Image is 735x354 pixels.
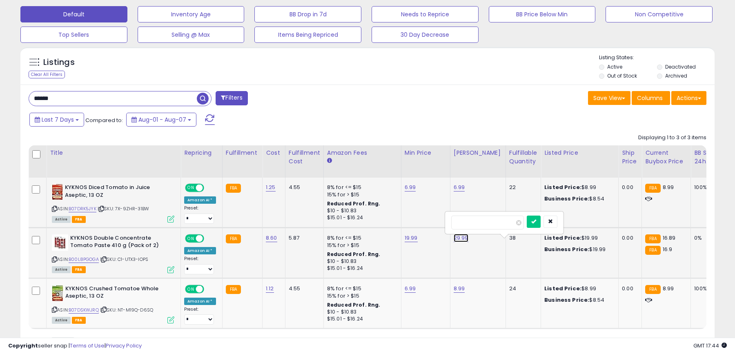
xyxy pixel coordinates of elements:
span: 16.9 [663,245,673,253]
b: KYKNOS Double Concentrate Tomato Paste 410 g (Pack of 2) [70,234,169,252]
a: 29.99 [454,234,468,242]
button: Filters [216,91,247,105]
small: FBA [226,234,241,243]
button: BB Price Below Min [489,6,596,22]
label: Deactivated [665,63,696,70]
div: Fulfillment [226,149,259,157]
p: Listing States: [599,54,714,62]
div: 8% for <= $15 [327,285,395,292]
div: Preset: [184,256,216,274]
b: KYKNOS Crushed Tomatoe Whole Aseptic, 13 OZ [65,285,165,302]
b: Listed Price: [544,183,581,191]
div: Title [50,149,177,157]
span: OFF [203,285,216,292]
span: 8.99 [663,285,674,292]
div: $10 - $10.83 [327,309,395,316]
button: Selling @ Max [138,27,245,43]
span: All listings currently available for purchase on Amazon [52,317,71,324]
div: Current Buybox Price [645,149,687,166]
span: ON [186,285,196,292]
strong: Copyright [8,342,38,350]
span: All listings currently available for purchase on Amazon [52,216,71,223]
div: Clear All Filters [29,71,65,78]
button: Aug-01 - Aug-07 [126,113,196,127]
b: Business Price: [544,245,589,253]
div: Displaying 1 to 3 of 3 items [638,134,706,142]
div: 15% for > $15 [327,292,395,300]
div: seller snap | | [8,342,142,350]
div: Fulfillable Quantity [509,149,537,166]
div: 100% [694,184,721,191]
div: 4.55 [289,184,317,191]
div: ASIN: [52,184,174,222]
b: Listed Price: [544,285,581,292]
div: Amazon AI * [184,298,216,305]
div: $19.99 [544,246,612,253]
div: $8.99 [544,285,612,292]
label: Archived [665,72,687,79]
a: B07DRK5JYK [69,205,96,212]
button: Default [20,6,127,22]
img: 512xckrwmtL._SL40_.jpg [52,285,63,301]
div: 24 [509,285,535,292]
div: Ship Price [622,149,638,166]
span: Aug-01 - Aug-07 [138,116,186,124]
div: Preset: [184,307,216,325]
span: FBA [72,216,86,223]
span: ON [186,185,196,191]
h5: Listings [43,57,75,68]
span: Compared to: [85,116,123,124]
span: OFF [203,235,216,242]
small: FBA [226,184,241,193]
div: 5.87 [289,234,317,242]
a: 8.99 [454,285,465,293]
button: Last 7 Days [29,113,84,127]
span: | SKU: 7X-9ZHR-31BW [98,205,149,212]
b: Business Price: [544,296,589,304]
div: $10 - $10.83 [327,258,395,265]
span: FBA [72,266,86,273]
span: Columns [637,94,663,102]
span: 8.99 [663,183,674,191]
div: $15.01 - $16.24 [327,214,395,221]
a: 6.99 [405,183,416,191]
a: 1.12 [266,285,274,293]
img: 51B7JvaqvFL._SL40_.jpg [52,184,63,200]
div: BB Share 24h. [694,149,724,166]
a: B07DSKWJRQ [69,307,99,314]
div: 8% for <= $15 [327,184,395,191]
div: $8.54 [544,296,612,304]
div: 0.00 [622,285,635,292]
b: Reduced Prof. Rng. [327,301,381,308]
a: 6.99 [454,183,465,191]
span: 16.89 [663,234,676,242]
div: ASIN: [52,234,174,272]
button: Save View [588,91,630,105]
div: Amazon AI * [184,196,216,204]
label: Active [607,63,622,70]
div: 38 [509,234,535,242]
div: 4.55 [289,285,317,292]
b: Reduced Prof. Rng. [327,200,381,207]
button: Top Sellers [20,27,127,43]
div: 0% [694,234,721,242]
button: Inventory Age [138,6,245,22]
small: FBA [645,234,660,243]
a: 6.99 [405,285,416,293]
div: ASIN: [52,285,174,323]
div: 0.00 [622,234,635,242]
div: $8.99 [544,184,612,191]
img: 51eBngVXBDL._SL40_.jpg [52,234,68,251]
button: Items Being Repriced [254,27,361,43]
b: Listed Price: [544,234,581,242]
span: All listings currently available for purchase on Amazon [52,266,71,273]
a: 8.60 [266,234,277,242]
button: Columns [632,91,670,105]
span: | SKU: C1-UTX3-IOPS [100,256,148,263]
small: FBA [645,246,660,255]
div: Min Price [405,149,447,157]
span: Last 7 Days [42,116,74,124]
b: Reduced Prof. Rng. [327,251,381,258]
div: $8.54 [544,195,612,203]
div: $15.01 - $16.24 [327,265,395,272]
